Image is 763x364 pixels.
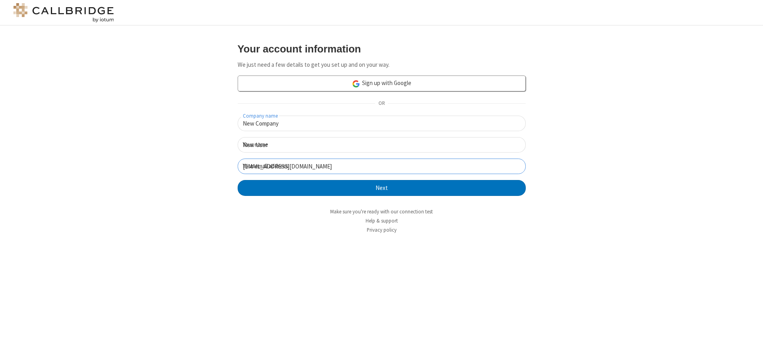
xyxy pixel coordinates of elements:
[238,137,526,153] input: Your name
[12,3,115,22] img: logo@2x.png
[238,180,526,196] button: Next
[352,79,360,88] img: google-icon.png
[375,98,388,109] span: OR
[367,227,397,233] a: Privacy policy
[238,159,526,174] input: Your email address
[238,43,526,54] h3: Your account information
[330,208,433,215] a: Make sure you're ready with our connection test
[238,116,526,131] input: Company name
[366,217,398,224] a: Help & support
[238,76,526,91] a: Sign up with Google
[238,60,526,70] p: We just need a few details to get you set up and on your way.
